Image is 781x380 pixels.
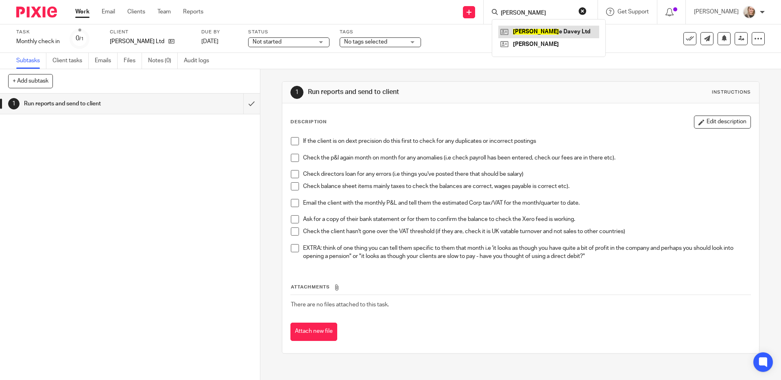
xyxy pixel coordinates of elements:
div: Monthly check in [16,37,60,46]
a: Reports [183,8,203,16]
p: Check directors loan for any errors (i.e things you've posted there that should be salary) [303,170,750,178]
div: 1 [290,86,303,99]
p: Check the p&l again month on month for any anomalies (i.e check payroll has been entered, check o... [303,154,750,162]
a: Clients [127,8,145,16]
button: Clear [578,7,587,15]
p: Description [290,119,327,125]
a: Work [75,8,89,16]
p: Email the client with the monthly P&L and tell them the estimated Corp tax/VAT for the month/quar... [303,199,750,207]
h1: Run reports and send to client [308,88,538,96]
span: [DATE] [201,39,218,44]
p: Check the client hasn't gone over the VAT threshold (if they are, check it is UK vatable turnover... [303,227,750,236]
div: 0 [76,34,84,43]
label: Due by [201,29,238,35]
p: If the client is on dext precision do this first to check for any duplicates or incorrect postings [303,137,750,145]
a: Files [124,53,142,69]
label: Status [248,29,329,35]
h1: Run reports and send to client [24,98,165,110]
div: 1 [8,98,20,109]
a: Client tasks [52,53,89,69]
span: Not started [253,39,281,45]
span: There are no files attached to this task. [291,302,389,308]
span: No tags selected [344,39,387,45]
button: Edit description [694,116,751,129]
p: [PERSON_NAME] [694,8,739,16]
p: [PERSON_NAME] Ltd [110,37,164,46]
label: Tags [340,29,421,35]
a: Subtasks [16,53,46,69]
p: EXTRA: think of one thing you can tell them specific to them that month i.e 'it looks as though y... [303,244,750,261]
input: Search [500,10,573,17]
img: Pixie [16,7,57,17]
span: Attachments [291,285,330,289]
label: Task [16,29,60,35]
p: Check balance sheet items mainly taxes to check the balances are correct, wages payable is correc... [303,182,750,190]
span: Get Support [617,9,649,15]
button: + Add subtask [8,74,53,88]
p: Ask for a copy of their bank statement or for them to confirm the balance to check the Xero feed ... [303,215,750,223]
a: Email [102,8,115,16]
a: Team [157,8,171,16]
a: Notes (0) [148,53,178,69]
button: Attach new file [290,323,337,341]
div: Instructions [712,89,751,96]
a: Audit logs [184,53,215,69]
a: Emails [95,53,118,69]
img: IMG_7594.jpg [743,6,756,19]
small: /1 [79,37,84,41]
label: Client [110,29,191,35]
